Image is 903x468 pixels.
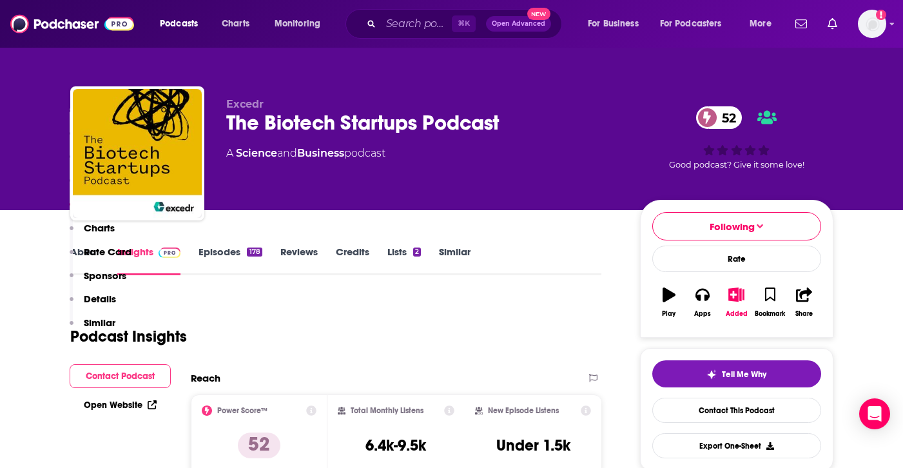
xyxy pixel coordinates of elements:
[527,8,550,20] span: New
[70,293,116,317] button: Details
[859,398,890,429] div: Open Intercom Messenger
[70,246,131,269] button: Rate Card
[710,220,755,233] span: Following
[496,436,570,455] h3: Under 1.5k
[217,406,267,415] h2: Power Score™
[750,15,772,33] span: More
[652,212,821,240] button: Following
[719,279,753,326] button: Added
[652,433,821,458] button: Export One-Sheet
[795,310,813,318] div: Share
[275,15,320,33] span: Monitoring
[226,146,385,161] div: A podcast
[686,279,719,326] button: Apps
[73,89,202,218] img: The Biotech Startups Podcast
[858,10,886,38] button: Show profile menu
[238,433,280,458] p: 52
[191,372,220,384] h2: Reach
[84,269,126,282] p: Sponsors
[213,14,257,34] a: Charts
[694,310,711,318] div: Apps
[722,369,766,380] span: Tell Me Why
[652,398,821,423] a: Contact This Podcast
[640,98,833,178] div: 52Good podcast? Give it some love!
[858,10,886,38] span: Logged in as Ruth_Nebius
[662,310,675,318] div: Play
[84,246,131,258] p: Rate Card
[336,246,369,275] a: Credits
[199,246,262,275] a: Episodes178
[10,12,134,36] img: Podchaser - Follow, Share and Rate Podcasts
[226,98,264,110] span: Excedr
[652,279,686,326] button: Play
[70,269,126,293] button: Sponsors
[858,10,886,38] img: User Profile
[439,246,471,275] a: Similar
[790,13,812,35] a: Show notifications dropdown
[413,248,421,257] div: 2
[652,14,741,34] button: open menu
[277,147,297,159] span: and
[381,14,452,34] input: Search podcasts, credits, & more...
[70,364,171,388] button: Contact Podcast
[787,279,820,326] button: Share
[247,248,262,257] div: 178
[351,406,423,415] h2: Total Monthly Listens
[297,147,344,159] a: Business
[709,106,743,129] span: 52
[222,15,249,33] span: Charts
[70,317,115,340] button: Similar
[84,293,116,305] p: Details
[669,160,804,170] span: Good podcast? Give it some love!
[588,15,639,33] span: For Business
[726,310,748,318] div: Added
[876,10,886,20] svg: Add a profile image
[387,246,421,275] a: Lists2
[755,310,785,318] div: Bookmark
[660,15,722,33] span: For Podcasters
[652,246,821,272] div: Rate
[492,21,545,27] span: Open Advanced
[488,406,559,415] h2: New Episode Listens
[358,9,574,39] div: Search podcasts, credits, & more...
[280,246,318,275] a: Reviews
[266,14,337,34] button: open menu
[486,16,551,32] button: Open AdvancedNew
[822,13,842,35] a: Show notifications dropdown
[741,14,788,34] button: open menu
[160,15,198,33] span: Podcasts
[696,106,743,129] a: 52
[579,14,655,34] button: open menu
[236,147,277,159] a: Science
[706,369,717,380] img: tell me why sparkle
[753,279,787,326] button: Bookmark
[452,15,476,32] span: ⌘ K
[652,360,821,387] button: tell me why sparkleTell Me Why
[84,317,115,329] p: Similar
[84,400,157,411] a: Open Website
[365,436,426,455] h3: 6.4k-9.5k
[151,14,215,34] button: open menu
